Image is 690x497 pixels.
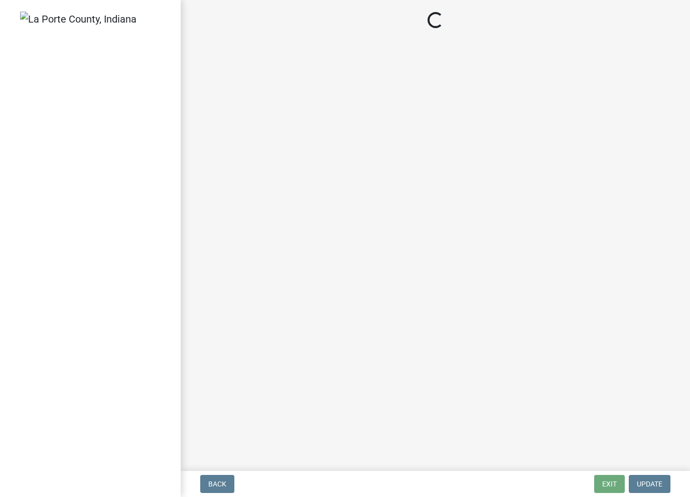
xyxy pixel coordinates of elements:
[637,480,662,488] span: Update
[208,480,226,488] span: Back
[594,475,625,493] button: Exit
[200,475,234,493] button: Back
[20,12,136,27] img: La Porte County, Indiana
[629,475,670,493] button: Update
